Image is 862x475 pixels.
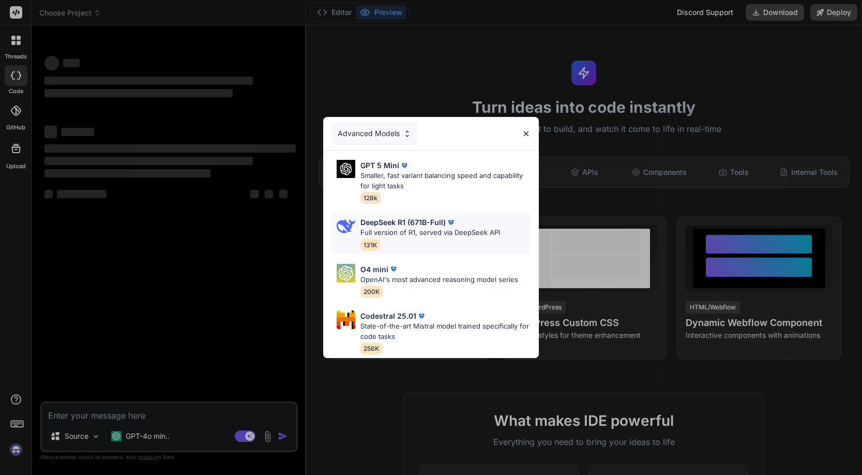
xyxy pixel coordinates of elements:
span: 200K [360,286,383,298]
img: Pick Models [337,264,355,283]
p: O4 mini [360,264,388,275]
img: close [522,129,531,138]
img: Pick Models [337,160,355,178]
p: Codestral 25.01 [360,310,416,321]
span: 128k [360,192,381,204]
p: Smaller, fast variant balancing speed and capability for light tasks [360,171,531,191]
p: State-of-the-art Mistral model trained specifically for code tasks [360,321,531,342]
img: Pick Models [403,129,412,138]
img: Pick Models [337,217,355,235]
p: DeepSeek R1 (671B-Full) [360,217,446,228]
img: premium [416,311,427,321]
p: Full version of R1, served via DeepSeek API [360,228,500,238]
img: Pick Models [337,310,355,329]
p: GPT 5 Mini [360,160,399,171]
img: premium [446,217,456,228]
div: Advanced Models [331,122,418,145]
span: 256K [360,343,382,354]
img: premium [399,160,410,171]
p: OpenAI's most advanced reasoning model series [360,275,518,285]
img: premium [388,264,399,274]
span: 131K [360,239,380,251]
